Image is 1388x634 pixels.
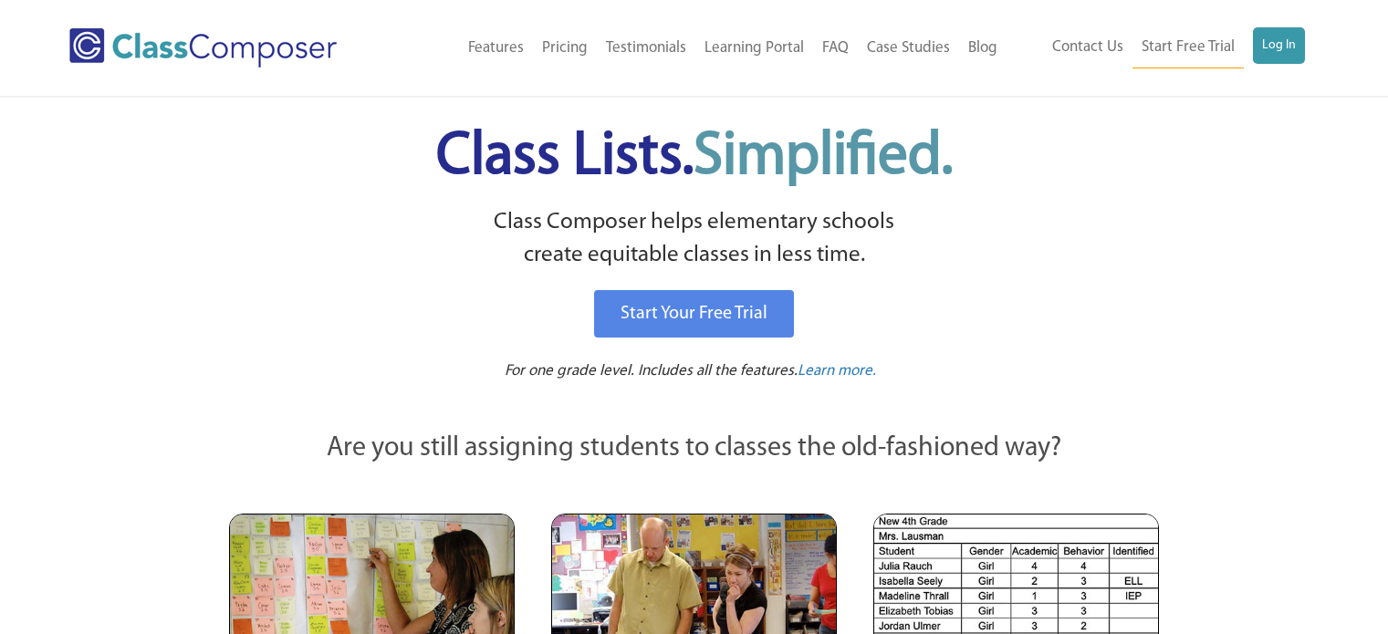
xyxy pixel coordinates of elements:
a: Contact Us [1043,27,1132,68]
a: Blog [959,28,1007,68]
span: Learn more. [798,363,876,379]
span: Simplified. [694,128,953,187]
nav: Header Menu [1007,27,1305,68]
a: Case Studies [858,28,959,68]
a: Features [459,28,533,68]
nav: Header Menu [395,28,1006,68]
a: Start Your Free Trial [594,290,794,338]
a: Start Free Trial [1132,27,1244,68]
a: Learn more. [798,360,876,383]
p: Are you still assigning students to classes the old-fashioned way? [229,429,1160,469]
span: Class Lists. [436,128,953,187]
span: For one grade level. Includes all the features. [505,363,798,379]
a: Pricing [533,28,597,68]
img: Class Composer [69,28,337,68]
a: Learning Portal [695,28,813,68]
span: Start Your Free Trial [621,305,767,323]
a: Log In [1253,27,1305,64]
a: Testimonials [597,28,695,68]
p: Class Composer helps elementary schools create equitable classes in less time. [226,206,1163,273]
a: FAQ [813,28,858,68]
